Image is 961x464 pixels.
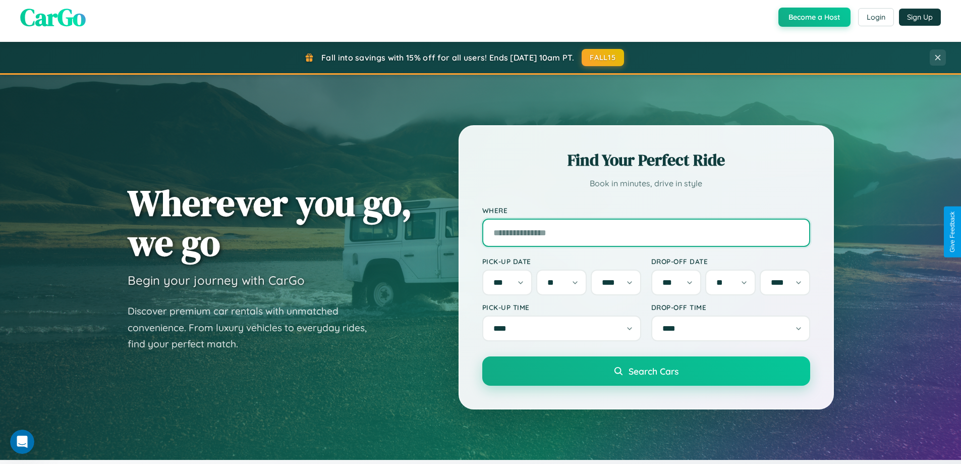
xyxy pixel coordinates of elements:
p: Book in minutes, drive in style [482,176,810,191]
button: Sign Up [899,9,941,26]
label: Pick-up Time [482,303,641,312]
span: CarGo [20,1,86,34]
button: Login [858,8,894,26]
iframe: Intercom live chat [10,430,34,454]
label: Pick-up Date [482,257,641,266]
h2: Find Your Perfect Ride [482,149,810,171]
button: FALL15 [582,49,624,66]
button: Become a Host [778,8,851,27]
span: Search Cars [629,366,679,377]
label: Drop-off Date [651,257,810,266]
div: Give Feedback [949,212,956,252]
label: Where [482,206,810,215]
h3: Begin your journey with CarGo [128,273,305,288]
p: Discover premium car rentals with unmatched convenience. From luxury vehicles to everyday rides, ... [128,303,380,352]
span: Fall into savings with 15% off for all users! Ends [DATE] 10am PT. [321,53,574,63]
label: Drop-off Time [651,303,810,312]
button: Search Cars [482,356,810,386]
h1: Wherever you go, we go [128,183,412,263]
